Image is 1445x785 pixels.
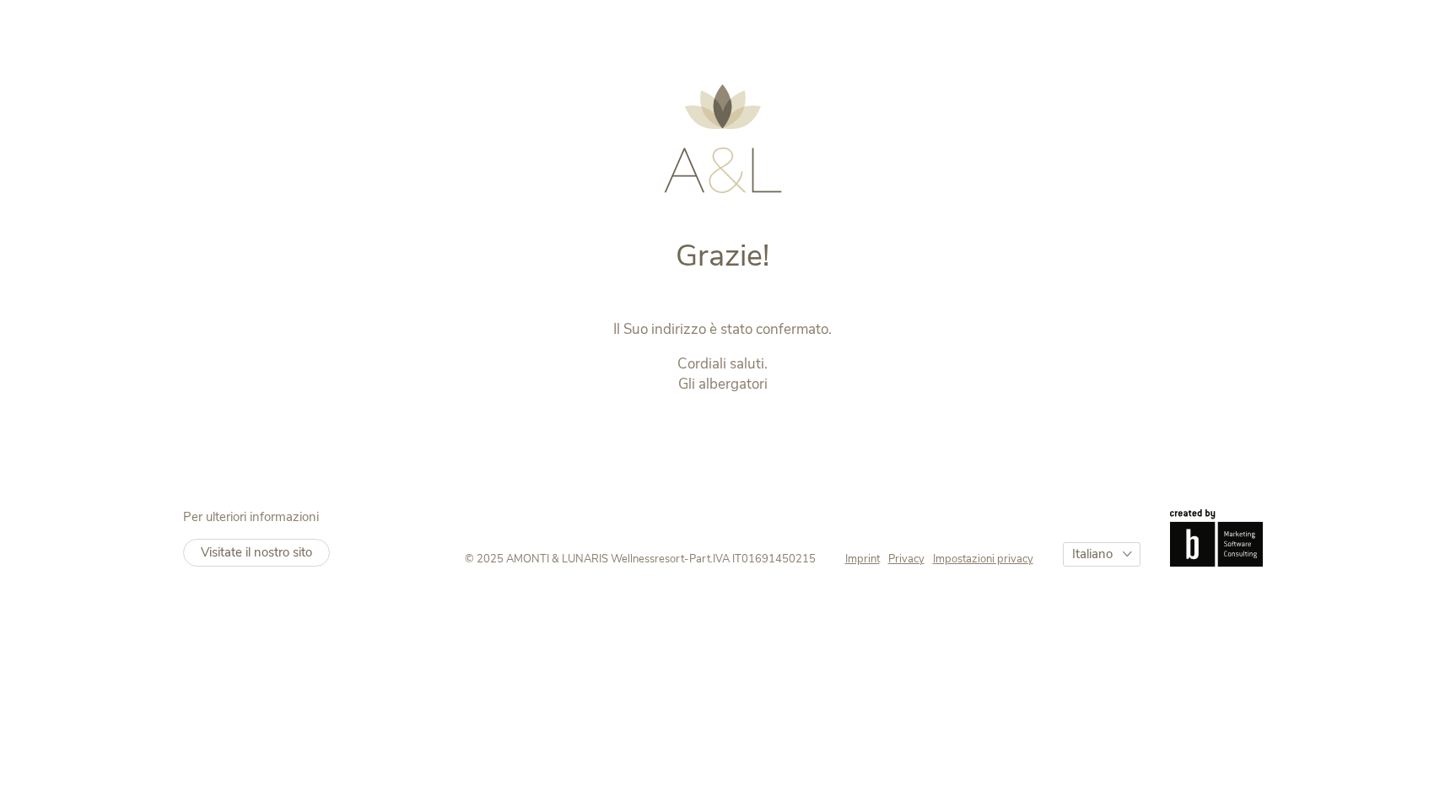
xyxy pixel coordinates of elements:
span: Grazie! [676,235,769,277]
span: Per ulteriori informazioni [183,508,319,525]
span: Imprint [845,551,880,567]
img: AMONTI & LUNARIS Wellnessresort [664,84,782,193]
span: Privacy [888,551,925,567]
a: Impostazioni privacy [933,551,1033,567]
p: Cordiali saluti. Gli albergatori [370,354,1075,395]
span: Part.IVA IT01691450215 [689,551,816,567]
a: Visitate il nostro sito [183,539,330,567]
a: Privacy [888,551,933,567]
span: © 2025 AMONTI & LUNARIS Wellnessresort [465,551,684,567]
img: Brandnamic GmbH | Leading Hospitality Solutions [1170,509,1263,567]
p: Il Suo indirizzo è stato confermato. [370,320,1075,340]
a: Imprint [845,551,888,567]
span: - [684,551,689,567]
span: Visitate il nostro sito [201,544,312,561]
